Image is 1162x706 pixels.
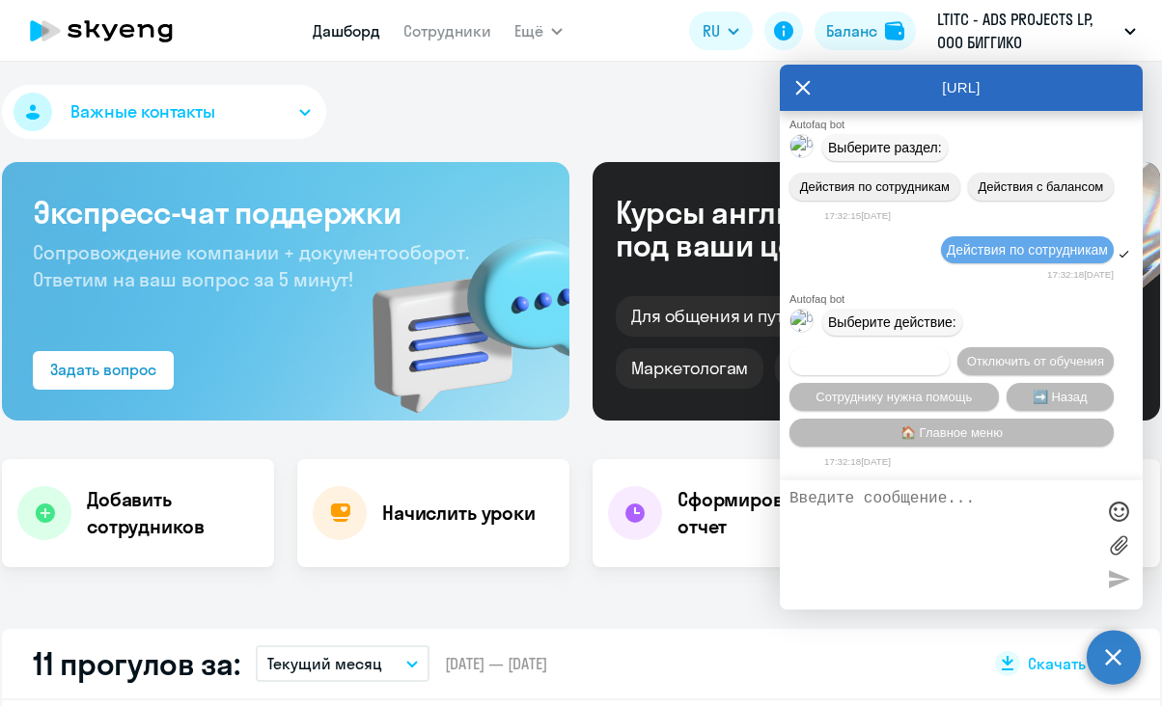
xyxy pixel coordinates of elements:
[703,19,720,42] span: RU
[514,12,563,50] button: Ещё
[789,293,1143,305] div: Autofaq bot
[789,419,1114,447] button: 🏠 Главное меню
[789,383,999,411] button: Сотруднику нужна помощь
[885,21,904,41] img: balance
[616,296,881,337] div: Для общения и путешествий
[514,19,543,42] span: Ещё
[256,645,429,682] button: Текущий месяц
[927,8,1146,54] button: LTITC - ADS PROJECTS LP, ООО БИГГИКО
[816,390,972,404] span: Сотруднику нужна помощь
[1104,530,1133,559] label: Лимит 10 файлов
[87,486,259,540] h4: Добавить сотрудников
[828,140,942,155] span: Выберите раздел:
[799,354,940,368] span: Подключить к обучению
[947,242,1108,258] span: Действия по сотрудникам
[313,21,380,41] a: Дашборд
[824,456,891,467] time: 17:32:18[DATE]
[826,19,877,42] div: Баланс
[33,193,539,231] h3: Экспресс-чат поддержки
[267,652,382,675] p: Текущий месяц
[1028,653,1129,674] span: Скачать отчет
[937,8,1117,54] p: LTITC - ADS PROJECTS LP, ООО БИГГИКО
[1007,383,1115,411] button: ➡️ Назад
[345,204,569,421] img: bg-img
[445,653,547,674] span: [DATE] — [DATE]
[1047,269,1114,280] time: 17:32:18[DATE]
[616,196,946,261] div: Курсы английского под ваши цели
[1033,390,1088,404] span: ➡️ Назад
[815,12,916,50] button: Балансbalance
[968,173,1114,201] button: Действия с балансом
[789,347,950,375] button: Подключить к обучению
[2,85,326,139] button: Важные контакты
[33,240,469,291] span: Сопровождение компании + документооборот. Ответим на ваш вопрос за 5 минут!
[382,500,536,527] h4: Начислить уроки
[33,351,174,390] button: Задать вопрос
[978,179,1103,194] span: Действия с балансом
[789,173,960,201] button: Действия по сотрудникам
[70,99,215,124] span: Важные контакты
[957,347,1114,375] button: Отключить от обучения
[790,310,815,371] img: bot avatar
[800,179,950,194] span: Действия по сотрудникам
[824,210,891,221] time: 17:32:15[DATE]
[900,425,1003,440] span: 🏠 Главное меню
[828,314,956,330] span: Выберите действие:
[775,348,941,389] div: IT-специалистам
[616,348,763,389] div: Маркетологам
[50,358,156,381] div: Задать вопрос
[790,135,815,197] img: bot avatar
[789,119,1143,130] div: Autofaq bot
[967,354,1104,368] span: Отключить от обучения
[33,644,240,683] h2: 11 прогулов за:
[678,486,849,540] h4: Сформировать отчет
[689,12,753,50] button: RU
[403,21,491,41] a: Сотрудники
